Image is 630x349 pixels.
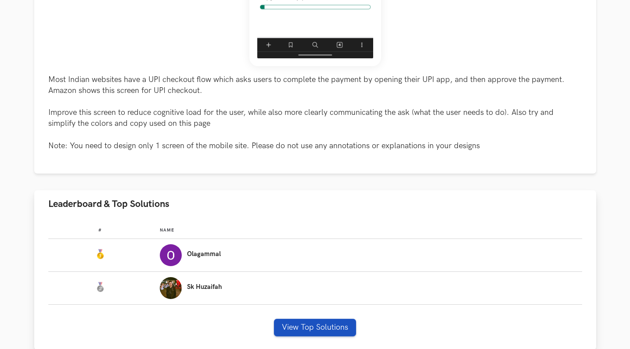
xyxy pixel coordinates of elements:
button: View Top Solutions [274,319,356,336]
span: # [98,228,102,233]
img: Silver Medal [95,282,105,292]
img: Profile photo [160,244,182,266]
span: Name [160,228,174,233]
button: Leaderboard & Top Solutions [34,190,596,218]
img: Profile photo [160,277,182,299]
table: Leaderboard [48,221,582,305]
p: Olagammal [187,251,221,258]
p: Sk Huzaifah [187,284,222,291]
p: Most Indian websites have a UPI checkout flow which asks users to complete the payment by opening... [48,74,582,151]
span: Leaderboard & Top Solutions [48,198,169,210]
img: Gold Medal [95,249,105,260]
